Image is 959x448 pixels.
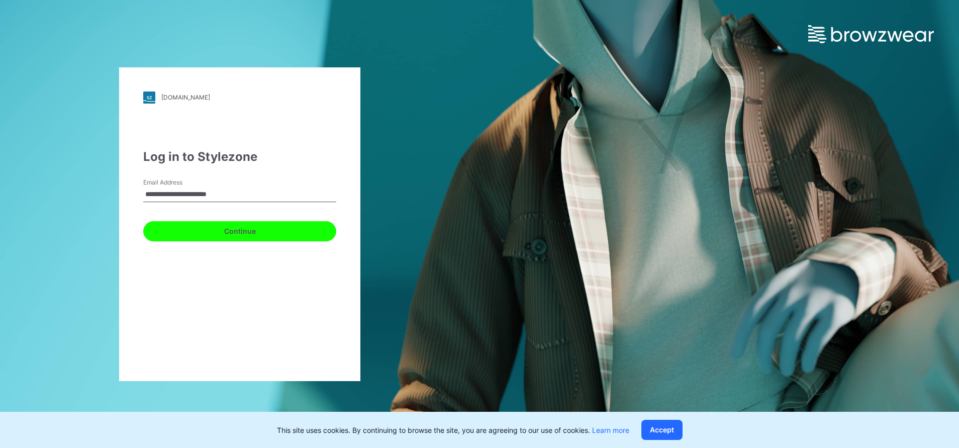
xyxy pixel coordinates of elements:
[277,425,629,435] p: This site uses cookies. By continuing to browse the site, you are agreeing to our use of cookies.
[143,148,336,166] div: Log in to Stylezone
[143,178,214,187] label: Email Address
[641,420,683,440] button: Accept
[161,94,210,101] div: [DOMAIN_NAME]
[592,426,629,434] a: Learn more
[808,25,934,43] img: browzwear-logo.e42bd6dac1945053ebaf764b6aa21510.svg
[143,92,155,104] img: stylezone-logo.562084cfcfab977791bfbf7441f1a819.svg
[143,221,336,241] button: Continue
[143,92,336,104] a: [DOMAIN_NAME]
